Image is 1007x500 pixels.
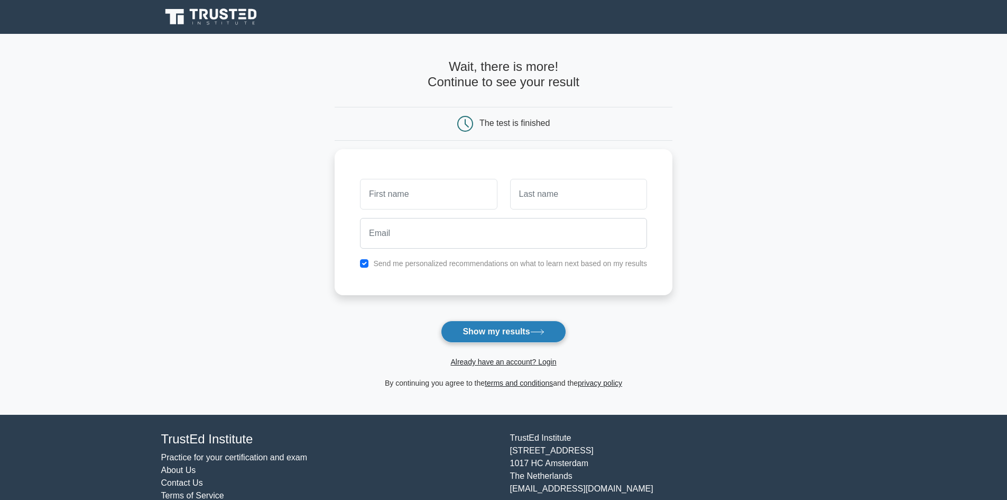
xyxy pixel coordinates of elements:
[161,491,224,500] a: Terms of Service
[578,379,622,387] a: privacy policy
[328,377,679,389] div: By continuing you agree to the and the
[485,379,553,387] a: terms and conditions
[479,119,550,128] div: The test is finished
[161,432,497,447] h4: TrustEd Institute
[360,179,497,210] input: First name
[161,478,203,487] a: Contact Us
[360,218,647,249] input: Email
[161,453,308,462] a: Practice for your certification and exam
[441,321,566,343] button: Show my results
[373,259,647,268] label: Send me personalized recommendations on what to learn next based on my results
[335,59,672,90] h4: Wait, there is more! Continue to see your result
[510,179,647,210] input: Last name
[161,466,196,475] a: About Us
[450,358,556,366] a: Already have an account? Login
